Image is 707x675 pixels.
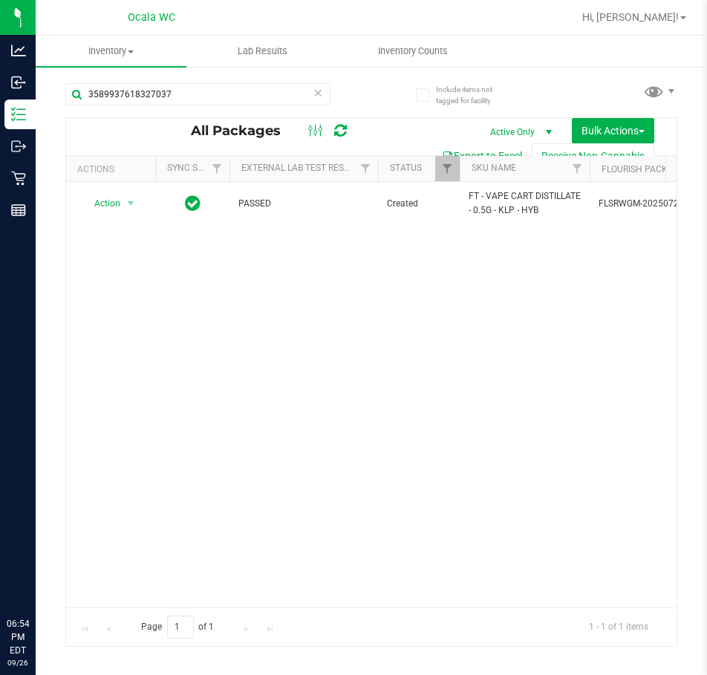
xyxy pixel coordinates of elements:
span: FT - VAPE CART DISTILLATE - 0.5G - KLP - HYB [469,189,581,218]
a: Inventory Counts [338,36,489,67]
span: Created [387,197,451,211]
span: Inventory [36,45,186,58]
span: Include items not tagged for facility [436,84,510,106]
p: 06:54 PM EDT [7,617,29,657]
a: Inventory [36,36,186,67]
span: Bulk Actions [581,125,645,137]
a: Sync Status [167,163,224,173]
inline-svg: Analytics [11,43,26,58]
span: Page of 1 [128,616,227,639]
span: Inventory Counts [358,45,468,58]
span: Lab Results [218,45,307,58]
a: Status [390,163,422,173]
a: Filter [565,156,590,181]
a: Filter [353,156,378,181]
span: All Packages [191,123,296,139]
a: Filter [435,156,460,181]
a: External Lab Test Result [241,163,358,173]
span: Ocala WC [128,11,175,24]
input: Search Package ID, Item Name, SKU, Lot or Part Number... [65,83,330,105]
span: 1 - 1 of 1 items [577,616,660,638]
a: Filter [205,156,229,181]
span: select [122,193,140,214]
a: SKU Name [472,163,516,173]
button: Receive Non-Cannabis [532,143,654,169]
inline-svg: Reports [11,203,26,218]
button: Bulk Actions [572,118,654,143]
inline-svg: Inbound [11,75,26,90]
span: In Sync [185,193,201,214]
span: Clear [313,83,324,102]
inline-svg: Inventory [11,107,26,122]
inline-svg: Outbound [11,139,26,154]
a: Flourish Package ID [602,164,695,175]
span: Action [81,193,121,214]
span: Hi, [PERSON_NAME]! [582,11,679,23]
input: 1 [167,616,194,639]
a: Lab Results [186,36,337,67]
iframe: Resource center [15,556,59,601]
div: Actions [77,164,149,175]
button: Export to Excel [432,143,532,169]
inline-svg: Retail [11,171,26,186]
span: PASSED [238,197,369,211]
p: 09/26 [7,657,29,668]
